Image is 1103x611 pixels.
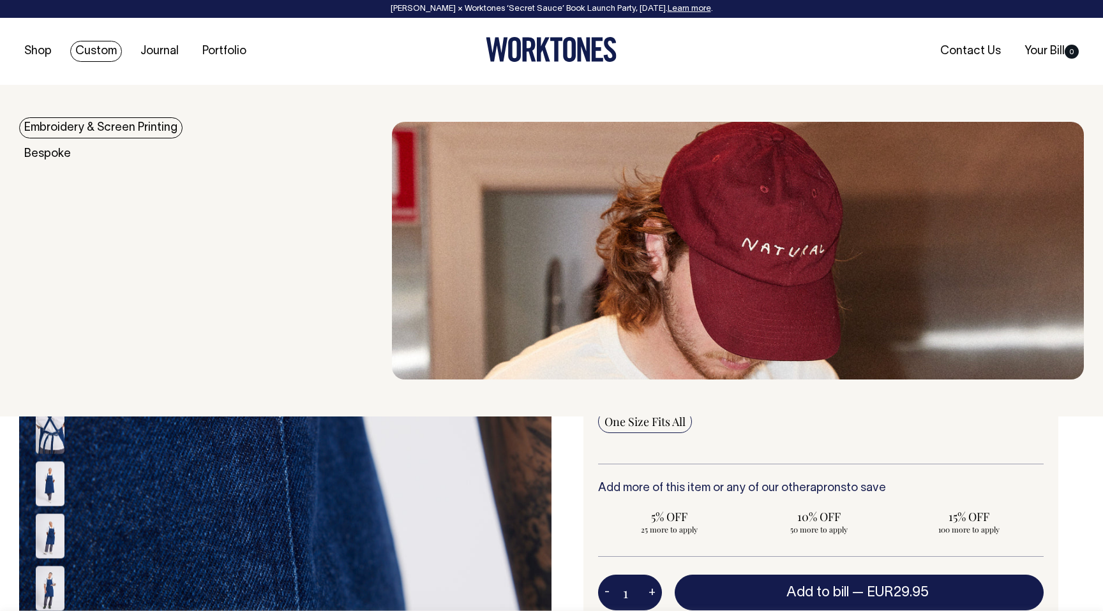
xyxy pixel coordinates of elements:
[135,41,184,62] a: Journal
[867,586,929,599] span: EUR29.95
[598,410,692,433] input: One Size Fits All
[935,41,1006,62] a: Contact Us
[604,509,734,524] span: 5% OFF
[754,524,884,534] span: 50 more to apply
[852,586,932,599] span: —
[904,509,1033,524] span: 15% OFF
[19,41,57,62] a: Shop
[668,5,711,13] a: Learn more
[13,4,1090,13] div: [PERSON_NAME] × Worktones ‘Secret Sauce’ Book Launch Party, [DATE]. .
[36,409,64,454] img: denim
[598,505,740,538] input: 5% OFF 25 more to apply
[392,122,1084,379] img: embroidery & Screen Printing
[1065,45,1079,59] span: 0
[810,483,846,494] a: aprons
[36,566,64,611] img: denim
[604,414,686,429] span: One Size Fits All
[36,462,64,506] img: denim
[604,524,734,534] span: 25 more to apply
[19,144,76,165] a: Bespoke
[754,509,884,524] span: 10% OFF
[19,117,183,138] a: Embroidery & Screen Printing
[748,505,890,538] input: 10% OFF 50 more to apply
[70,41,122,62] a: Custom
[36,514,64,559] img: denim
[598,580,616,605] button: -
[786,586,849,599] span: Add to bill
[675,575,1044,610] button: Add to bill —EUR29.95
[598,482,1044,495] h6: Add more of this item or any of our other to save
[904,524,1033,534] span: 100 more to apply
[1019,41,1084,62] a: Your Bill0
[642,580,662,605] button: +
[197,41,251,62] a: Portfolio
[897,505,1040,538] input: 15% OFF 100 more to apply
